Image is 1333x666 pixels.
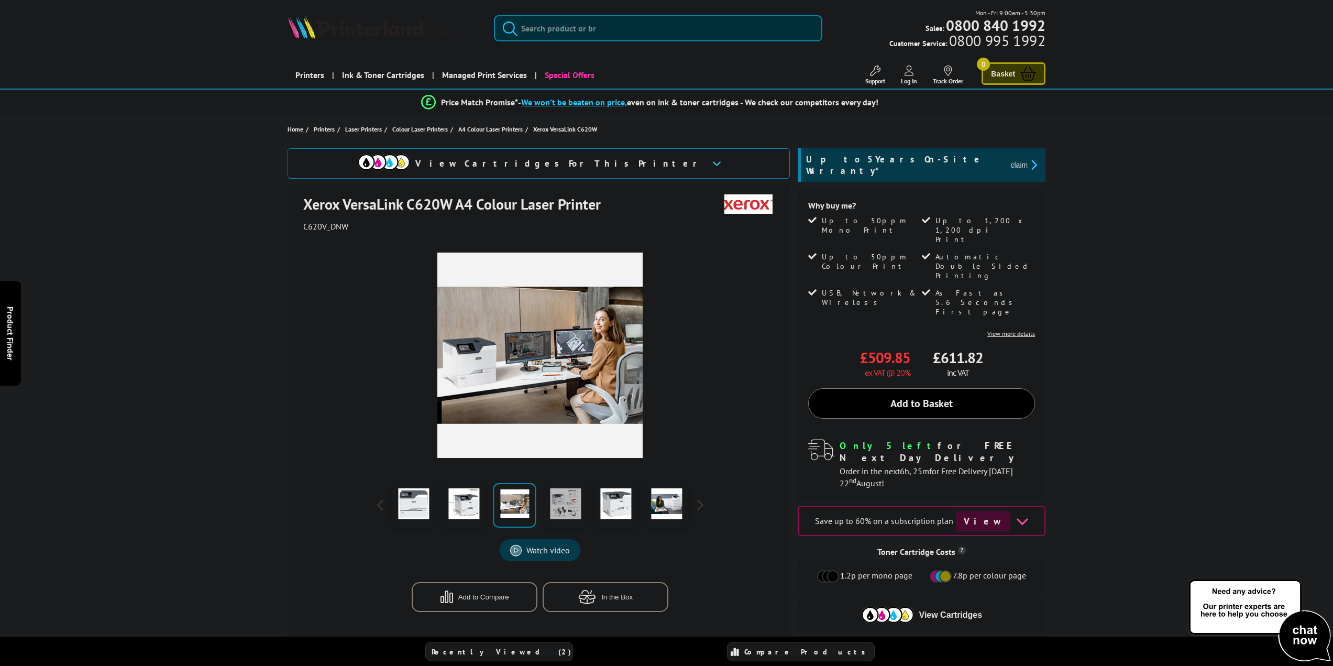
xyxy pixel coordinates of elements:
[889,36,1045,48] span: Customer Service:
[543,582,668,612] button: In the Box
[314,124,337,135] a: Printers
[458,124,523,135] span: A4 Colour Laser Printers
[458,593,509,601] span: Add to Compare
[288,16,451,39] img: Printerland Logo
[358,154,410,170] img: cmyk-icon.svg
[5,306,16,360] span: Product Finder
[432,62,535,89] a: Managed Print Services
[840,570,912,583] span: 1.2p per mono page
[253,93,1048,112] li: modal_Promise
[901,65,917,85] a: Log In
[724,194,773,214] img: Xerox
[345,124,384,135] a: Laser Printers
[342,62,424,89] span: Ink & Toner Cartridges
[441,97,518,107] span: Price Match Promise*
[935,288,1033,316] span: As Fast as 5.6 Seconds First page
[345,124,382,135] span: Laser Printers
[392,124,448,135] span: Colour Laser Printers
[926,23,944,33] span: Sales:
[806,154,1002,177] span: Up to 5 Years On-Site Warranty*
[977,58,990,71] span: 0
[303,194,611,214] h1: Xerox VersaLink C620W A4 Colour Laser Printer
[987,330,1035,337] a: View more details
[862,607,914,623] img: Cartridges
[948,36,1045,46] span: 0800 995 1992
[458,124,525,135] a: A4 Colour Laser Printers
[935,216,1033,244] span: Up to 1,200 x 1,200 dpi Print
[865,367,910,378] span: ex VAT @ 20%
[953,570,1026,583] span: 7.8p per colour page
[806,606,1038,624] button: View Cartridges
[958,547,966,554] sup: Cost per page
[840,466,1013,488] span: Order in the next for Free Delivery [DATE] 22 August!
[919,610,983,620] span: View Cartridges
[437,253,643,458] a: Thumbnail Thumbnail
[526,545,570,555] span: Watch video
[727,642,875,661] a: Compare Products
[901,77,917,85] span: Log In
[865,65,885,85] a: Support
[798,547,1045,557] div: Toner Cartridge Costs
[822,288,919,307] span: USB, Network & Wireless
[822,216,919,235] span: Up to 50ppm Mono Print
[392,124,450,135] a: Colour Laser Printers
[303,221,348,232] span: C620V_DNW
[956,511,1010,531] span: View
[437,253,643,458] img: Thumbnail
[494,15,823,41] input: Search product or br
[415,158,703,169] span: View Cartridges For This Printer
[518,97,878,107] div: - even on ink & toner cartridges - We check our competitors every day!
[933,65,963,85] a: Track Order
[975,8,1045,18] span: Mon - Fri 9:00am - 5:30pm
[935,252,1033,280] span: Automatic Double Sided Printing
[840,440,938,452] span: Only 5 left
[840,440,1035,464] div: for FREE Next Day Delivery
[425,642,573,661] a: Recently Viewed (2)
[288,124,303,135] span: Home
[849,476,856,485] sup: nd
[288,16,481,41] a: Printerland Logo
[288,124,306,135] a: Home
[944,20,1045,30] a: 0800 840 1992
[946,16,1045,35] b: 0800 840 1992
[822,252,919,271] span: Up to 50ppm Colour Print
[1186,578,1333,664] img: Open Live Chat window
[982,62,1045,85] a: Basket 0
[288,62,332,89] a: Printers
[1007,159,1040,171] button: promo-description
[601,593,633,601] span: In the Box
[808,200,1035,216] div: Why buy me?
[933,348,983,367] span: £611.82
[314,124,335,135] span: Printers
[808,388,1035,419] a: Add to Basket
[533,125,597,133] span: Xerox VersaLink C620W
[865,77,885,85] span: Support
[500,539,580,561] a: Product_All_Videos
[900,466,929,476] span: 6h, 25m
[991,67,1015,81] span: Basket
[860,348,910,367] span: £509.85
[521,97,627,107] span: We won’t be beaten on price,
[808,440,1035,488] div: modal_delivery
[815,516,953,526] span: Save up to 60% on a subscription plan
[744,647,871,657] span: Compare Products
[332,62,432,89] a: Ink & Toner Cartridges
[432,647,571,657] span: Recently Viewed (2)
[947,367,969,378] span: inc VAT
[412,582,537,612] button: Add to Compare
[535,62,602,89] a: Special Offers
